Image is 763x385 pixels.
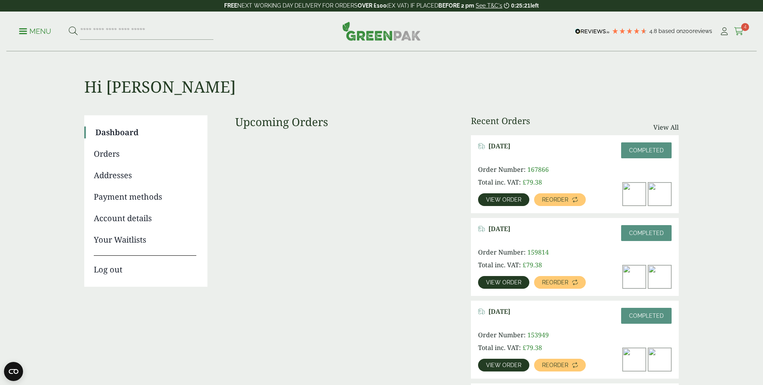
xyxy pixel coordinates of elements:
[4,362,23,381] button: Open CMP widget
[94,212,196,224] a: Account details
[94,191,196,203] a: Payment methods
[94,169,196,181] a: Addresses
[478,193,529,206] a: View order
[471,115,530,126] h3: Recent Orders
[693,28,712,34] span: reviews
[527,165,549,174] span: 167866
[84,52,679,96] h1: Hi [PERSON_NAME]
[629,147,664,154] span: Completed
[653,122,679,132] a: View All
[478,261,521,269] span: Total inc. VAT:
[523,343,526,352] span: £
[649,28,658,34] span: 4.8
[19,27,51,36] p: Menu
[683,28,693,34] span: 200
[648,183,671,206] img: 750ml_1000ml_lid_2-300x198.jpg
[648,348,671,371] img: 750ml_1000ml_lid_2-300x198.jpg
[629,313,664,319] span: Completed
[531,2,539,9] span: left
[741,23,749,31] span: 4
[523,261,542,269] bdi: 79.38
[523,261,526,269] span: £
[488,142,510,150] span: [DATE]
[94,234,196,246] a: Your Waitlists
[94,255,196,276] a: Log out
[478,331,526,339] span: Order Number:
[478,359,529,371] a: View order
[527,248,549,257] span: 159814
[438,2,474,9] strong: BEFORE 2 pm
[486,362,521,368] span: View order
[478,276,529,289] a: View order
[95,126,196,138] a: Dashboard
[542,280,568,285] span: Reorder
[523,178,542,187] bdi: 79.38
[734,27,744,35] i: Cart
[523,178,526,187] span: £
[575,29,610,34] img: REVIEWS.io
[19,27,51,35] a: Menu
[523,343,542,352] bdi: 79.38
[478,248,526,257] span: Order Number:
[612,27,647,35] div: 4.79 Stars
[342,21,421,41] img: GreenPak Supplies
[486,197,521,202] span: View order
[623,265,646,288] img: Kraft-Bowl-1090ml-with-Prawns-and-Rice-300x200.jpg
[719,27,729,35] i: My Account
[94,148,196,160] a: Orders
[511,2,530,9] span: 0:25:21
[235,115,443,129] h3: Upcoming Orders
[623,183,646,206] img: Kraft-Bowl-1090ml-with-Prawns-and-Rice-300x200.jpg
[358,2,387,9] strong: OVER £100
[224,2,237,9] strong: FREE
[488,308,510,315] span: [DATE]
[623,348,646,371] img: Kraft-Bowl-1090ml-with-Prawns-and-Rice-300x200.jpg
[629,230,664,236] span: Completed
[542,197,568,202] span: Reorder
[527,331,549,339] span: 153949
[476,2,502,9] a: See T&C's
[478,178,521,187] span: Total inc. VAT:
[486,280,521,285] span: View order
[478,165,526,174] span: Order Number:
[648,265,671,288] img: 750ml_1000ml_lid_2-300x198.jpg
[534,193,586,206] a: Reorder
[734,25,744,37] a: 4
[488,225,510,233] span: [DATE]
[658,28,683,34] span: Based on
[534,359,586,371] a: Reorder
[542,362,568,368] span: Reorder
[478,343,521,352] span: Total inc. VAT:
[534,276,586,289] a: Reorder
